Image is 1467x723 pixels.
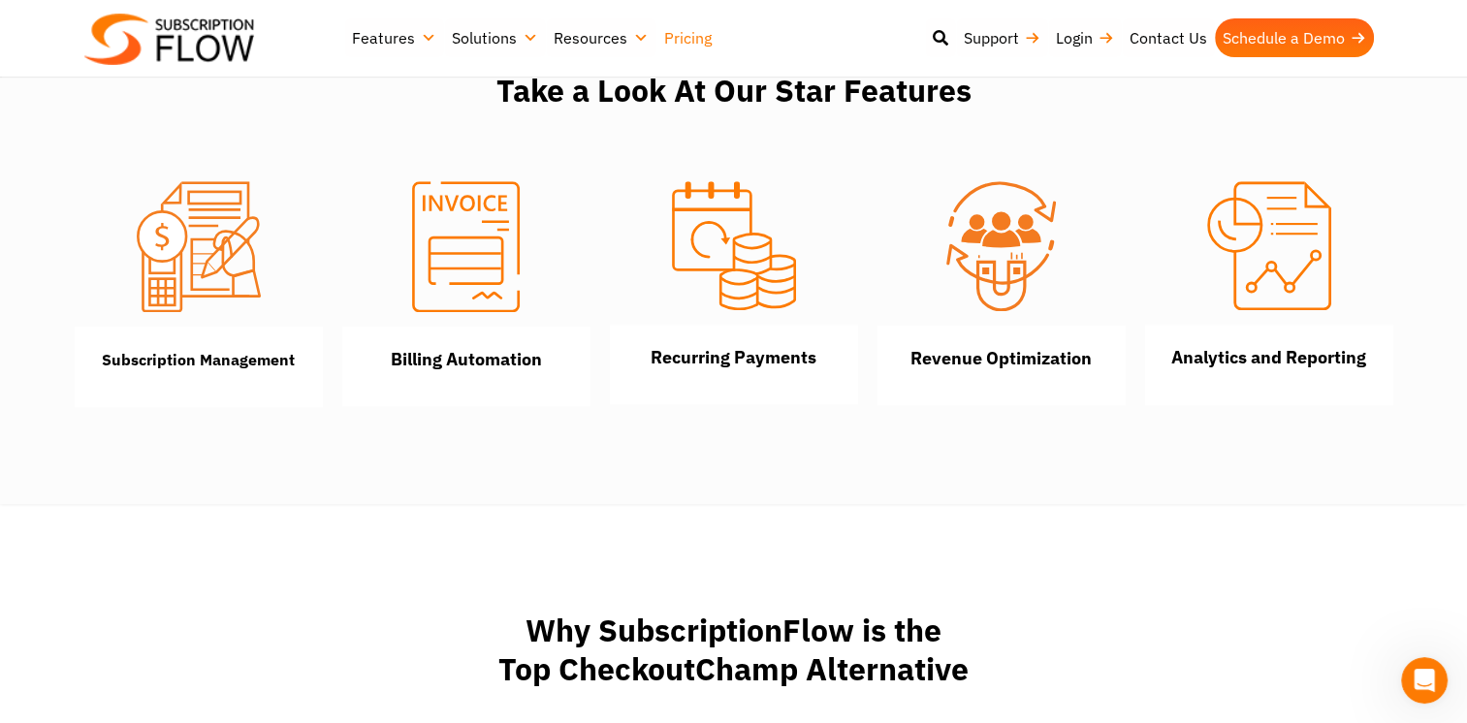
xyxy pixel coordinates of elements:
img: features-star3 [672,181,796,310]
a: Revenue Optimization [910,347,1092,369]
img: Subscriptionflow [84,14,254,65]
a: Analytics and Reporting [1171,346,1366,368]
img: features-star4 [1207,181,1331,310]
img: features-star1 [412,181,519,312]
h2: Take a Look At Our Star Features [346,73,1122,109]
a: Subscription Management [102,350,295,369]
a: Pricing [656,18,719,57]
a: Resources [546,18,656,57]
a: Contact Us [1122,18,1215,57]
a: Support [956,18,1048,57]
img: features-star2 [137,181,261,312]
a: Solutions [444,18,546,57]
a: Billing Automation [391,348,542,370]
img: features-star5 [946,181,1056,311]
a: Features [344,18,444,57]
a: Schedule a Demo [1215,18,1374,57]
iframe: Intercom live chat [1401,657,1448,704]
a: Recurring Payments [651,346,816,368]
a: Login [1048,18,1122,57]
h2: Why SubscriptionFlow is the Top CheckoutChamp Alternative [10,611,1457,688]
